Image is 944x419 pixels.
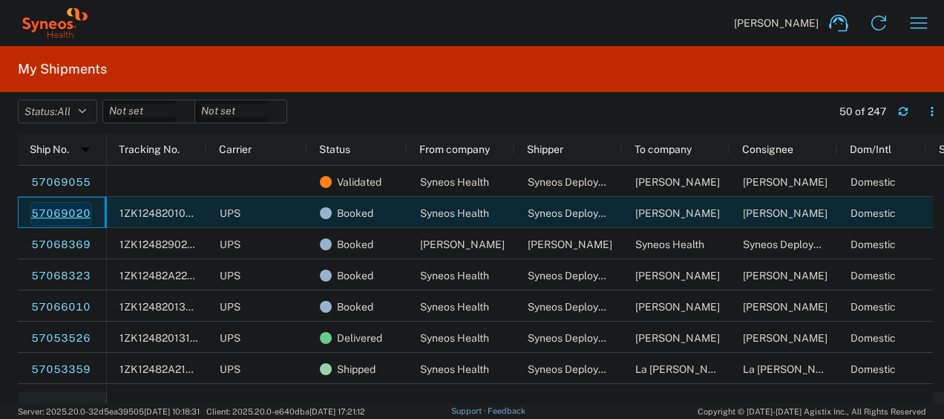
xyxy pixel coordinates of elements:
span: Megan Tureaud [635,207,720,219]
span: Jennifer Larter [635,176,720,188]
span: UPS [220,332,240,344]
span: Maureen Zook [635,332,720,344]
span: Syneos Deployments [528,176,628,188]
span: Syneos Deployments [743,238,843,250]
span: Ship No. [30,143,69,155]
span: Juan Rios [635,270,720,282]
span: Status [319,143,350,155]
span: UPS [220,238,240,250]
span: Shipper [527,143,563,155]
span: Syneos Deployments [528,363,628,375]
span: Domestic [850,270,896,282]
span: Juan Rios [528,238,612,250]
span: Booked [337,385,373,416]
span: Booked [337,229,373,260]
span: Domestic [850,332,896,344]
span: Syneos Deployments [528,270,628,282]
span: Booked [337,198,373,229]
a: Support [451,406,488,415]
span: Copyright © [DATE]-[DATE] Agistix Inc., All Rights Reserved [698,405,926,418]
span: 1ZK124820134345783 [119,301,232,313]
a: 57053526 [30,327,91,351]
span: UPS [220,207,240,219]
a: 57069020 [30,202,91,226]
span: Kelli Cureton-Hill [635,301,720,313]
a: 57066010 [30,296,91,319]
input: Not set [103,100,194,123]
span: Maureen Zook [743,332,827,344]
span: Syneos Deployments [528,301,628,313]
span: Domestic [850,207,896,219]
span: Domestic [850,238,896,250]
span: La Tonya Payne [635,363,734,375]
span: Jennifer Larter [743,176,827,188]
span: Syneos Health [420,332,489,344]
span: To company [635,143,692,155]
span: Dom/Intl [850,143,891,155]
span: Syneos Health [420,270,489,282]
span: Validated [337,166,381,198]
span: [PERSON_NAME] [734,16,819,30]
a: 57068369 [30,233,91,257]
span: 1ZK12482A228769619 [119,270,231,282]
span: Syneos Health [635,238,704,250]
span: Booked [337,260,373,291]
div: 50 of 247 [839,105,886,118]
span: Tracking No. [119,143,180,155]
img: arrow-dropdown.svg [73,137,97,161]
span: Consignee [742,143,793,155]
span: UPS [220,363,240,375]
span: Juan Rios [743,270,827,282]
span: Juan Rios [420,238,505,250]
span: 1ZK12482A216790260 [119,363,231,375]
span: Syneos Health [420,363,489,375]
span: Domestic [850,301,896,313]
button: Status:All [18,100,97,123]
span: Carrier [219,143,252,155]
span: Domestic [850,363,896,375]
span: Booked [337,291,373,322]
span: UPS [220,301,240,313]
span: Server: 2025.20.0-32d5ea39505 [18,407,200,416]
span: UPS [220,270,240,282]
span: Syneos Health [420,176,489,188]
a: 57069055 [30,171,91,195]
span: Shipped [337,354,376,385]
span: Megan Tureaud [743,207,827,219]
span: Delivered [337,322,382,354]
span: 1ZK124820107733271 [119,207,227,219]
span: [DATE] 10:18:31 [144,407,200,416]
a: 57053359 [30,358,91,382]
span: From company [419,143,490,155]
span: All [57,105,71,117]
span: Kelli Cureton-Hill [743,301,827,313]
span: Syneos Health [420,207,489,219]
span: [DATE] 17:21:12 [309,407,365,416]
span: Client: 2025.20.0-e640dba [206,407,365,416]
input: Not set [195,100,286,123]
h2: My Shipments [18,60,107,78]
span: Domestic [850,176,896,188]
a: 57068323 [30,264,91,288]
a: 57038677 [30,389,91,413]
a: Feedback [488,406,525,415]
span: 1ZK124820131121574 [119,332,224,344]
span: Syneos Deployments [528,332,628,344]
span: Syneos Health [420,301,489,313]
span: La Tonya Payne [743,363,842,375]
span: Syneos Deployments [528,207,628,219]
span: 1ZK124829028974626 [119,238,232,250]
